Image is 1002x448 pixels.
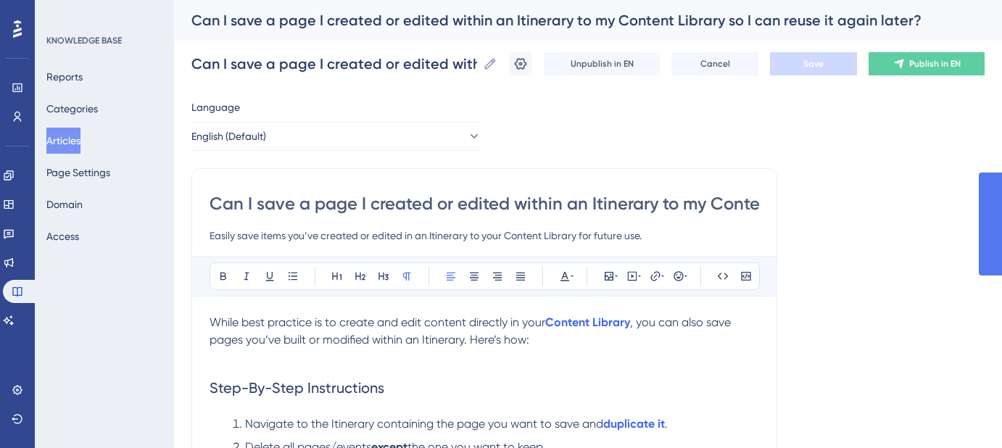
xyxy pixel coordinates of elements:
span: . [665,417,668,431]
a: Content Library [545,315,630,329]
button: Unpublish in EN [544,52,660,75]
a: duplicate it [603,417,665,431]
input: Article Description [210,227,759,244]
button: Cancel [671,52,758,75]
span: Step-By-Step Instructions [210,379,384,397]
span: Cancel [700,58,730,70]
div: Can I save a page I created or edited within an Itinerary to my Content Library so I can reuse it... [191,10,948,30]
button: English (Default) [191,122,481,151]
button: Access [46,223,79,249]
button: Reports [46,64,83,90]
span: Language [191,99,240,116]
span: Publish in EN [909,58,961,70]
div: KNOWLEDGE BASE [46,35,122,46]
input: Article Title [210,192,759,215]
button: Articles [46,128,80,154]
span: Unpublish in EN [571,58,634,70]
button: Categories [46,96,98,122]
span: Save [803,58,824,70]
span: While best practice is to create and edit content directly in your [210,315,545,329]
button: Domain [46,191,83,217]
button: Publish in EN [869,52,985,75]
span: English (Default) [191,128,266,145]
iframe: UserGuiding AI Assistant Launcher [941,391,985,434]
button: Page Settings [46,159,110,186]
button: Save [770,52,857,75]
input: Article Name [191,54,477,74]
span: Navigate to the Itinerary containing the page you want to save and [245,417,603,431]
